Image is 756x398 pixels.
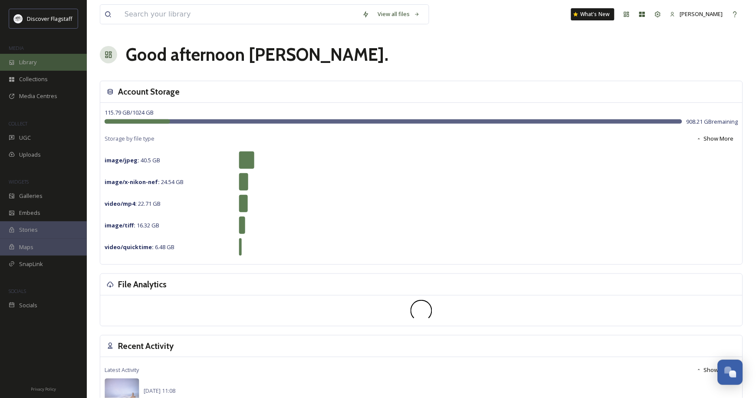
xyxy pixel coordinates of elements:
[105,243,154,251] strong: video/quicktime :
[120,5,358,24] input: Search your library
[9,120,27,127] span: COLLECT
[105,178,160,186] strong: image/x-nikon-nef :
[126,42,388,68] h1: Good afternoon [PERSON_NAME] .
[105,156,160,164] span: 40.5 GB
[105,221,159,229] span: 16.32 GB
[666,6,727,23] a: [PERSON_NAME]
[19,226,38,234] span: Stories
[19,243,33,251] span: Maps
[105,366,139,374] span: Latest Activity
[19,92,57,100] span: Media Centres
[374,6,424,23] a: View all files
[19,192,43,200] span: Galleries
[105,156,139,164] strong: image/jpeg :
[105,200,137,207] strong: video/mp4 :
[105,221,135,229] strong: image/tiff :
[105,200,161,207] span: 22.71 GB
[571,8,615,20] a: What's New
[105,135,154,143] span: Storage by file type
[19,58,36,66] span: Library
[31,383,56,394] a: Privacy Policy
[27,15,72,23] span: Discover Flagstaff
[19,75,48,83] span: Collections
[144,387,175,395] span: [DATE] 11:08
[118,340,174,352] h3: Recent Activity
[692,130,738,147] button: Show More
[680,10,723,18] span: [PERSON_NAME]
[9,288,26,294] span: SOCIALS
[718,360,743,385] button: Open Chat
[692,362,738,378] button: Show More
[687,118,738,126] span: 908.21 GB remaining
[14,14,23,23] img: Untitled%20design%20(1).png
[31,386,56,392] span: Privacy Policy
[118,86,180,98] h3: Account Storage
[105,243,174,251] span: 6.48 GB
[19,209,40,217] span: Embeds
[9,178,29,185] span: WIDGETS
[19,151,41,159] span: Uploads
[105,109,154,116] span: 115.79 GB / 1024 GB
[19,260,43,268] span: SnapLink
[118,278,167,291] h3: File Analytics
[19,301,37,309] span: Socials
[19,134,31,142] span: UGC
[9,45,24,51] span: MEDIA
[105,178,184,186] span: 24.54 GB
